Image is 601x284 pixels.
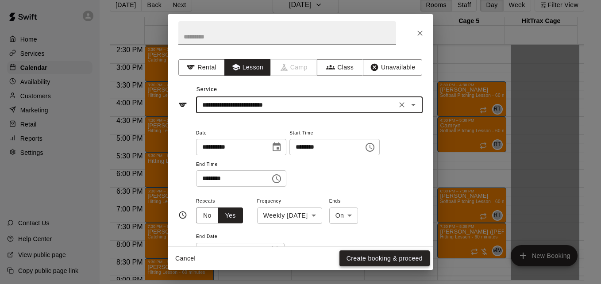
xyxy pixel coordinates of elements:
span: End Date [196,231,285,243]
button: Close [412,25,428,41]
span: Date [196,127,286,139]
button: Create booking & proceed [339,250,430,267]
div: outlined button group [196,207,243,224]
button: Class [317,59,363,76]
button: Choose time, selected time is 8:30 PM [268,170,285,188]
svg: Service [178,100,187,109]
button: Clear [396,99,408,111]
button: Choose time, selected time is 7:30 PM [361,138,379,156]
button: Lesson [224,59,271,76]
button: Cancel [171,250,200,267]
div: On [329,207,358,224]
div: Weekly [DATE] [257,207,322,224]
button: No [196,207,219,224]
button: Rental [178,59,225,76]
button: Choose date, selected date is Oct 30, 2025 [266,242,284,260]
button: Unavailable [363,59,422,76]
span: Repeats [196,196,250,207]
button: Yes [218,207,243,224]
span: Frequency [257,196,322,207]
span: End Time [196,159,286,171]
span: Service [196,86,217,92]
svg: Timing [178,211,187,219]
span: Ends [329,196,358,207]
button: Open [407,99,420,111]
span: Camps can only be created in the Services page [271,59,317,76]
span: Start Time [289,127,380,139]
button: Choose date, selected date is Aug 21, 2025 [268,138,285,156]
